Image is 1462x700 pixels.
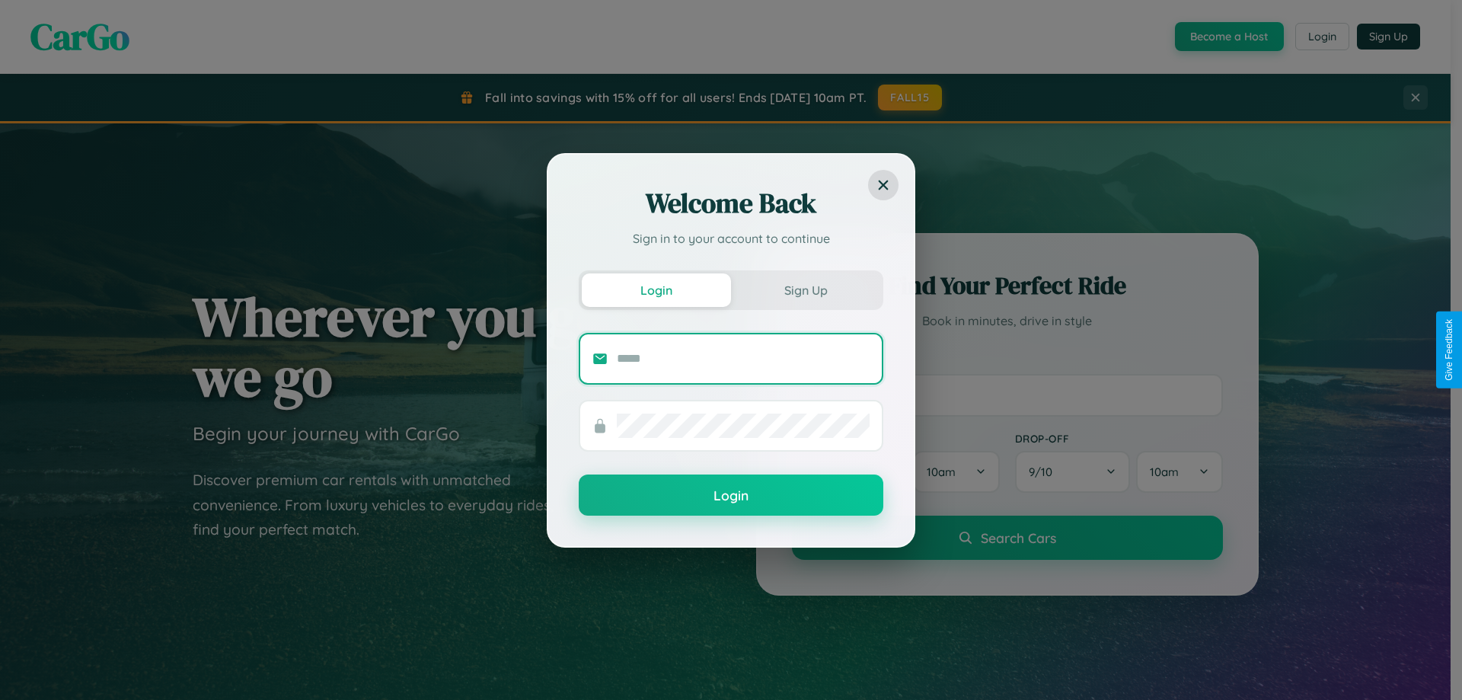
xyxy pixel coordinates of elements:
[582,273,731,307] button: Login
[1444,319,1454,381] div: Give Feedback
[579,475,883,516] button: Login
[579,229,883,248] p: Sign in to your account to continue
[731,273,880,307] button: Sign Up
[579,185,883,222] h2: Welcome Back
